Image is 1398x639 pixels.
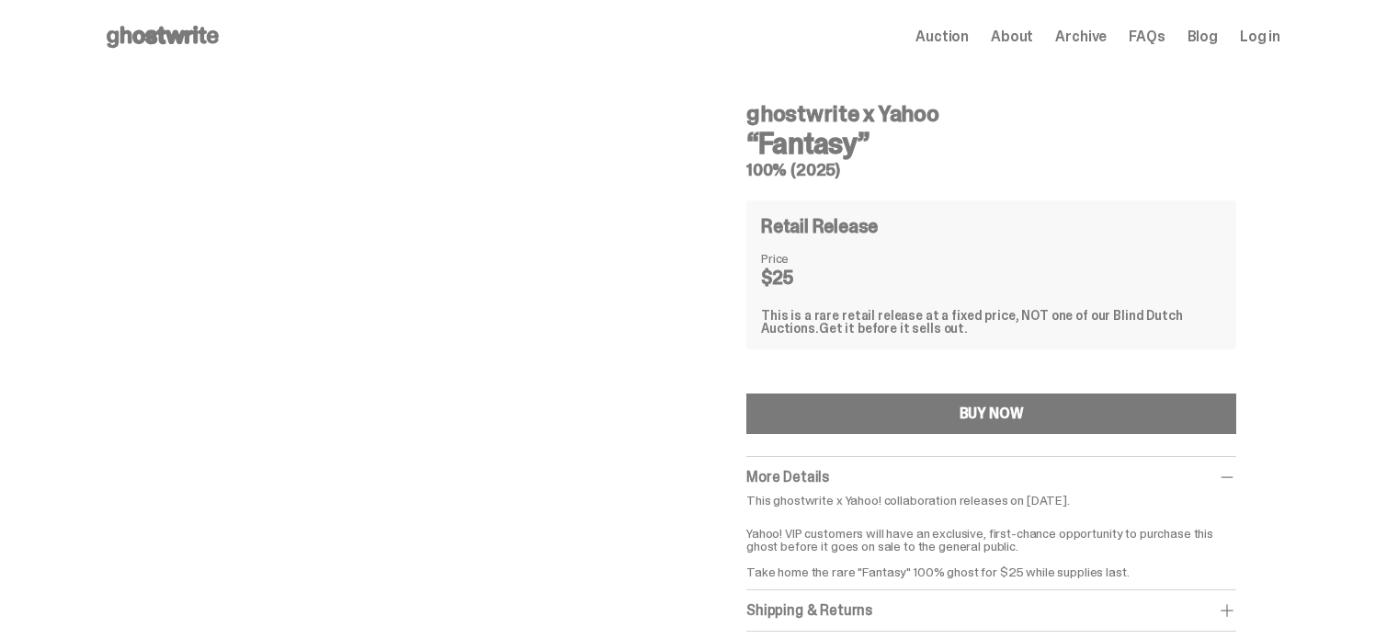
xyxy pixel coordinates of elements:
[761,252,853,265] dt: Price
[746,467,829,486] span: More Details
[915,29,969,44] a: Auction
[746,514,1236,578] p: Yahoo! VIP customers will have an exclusive, first-chance opportunity to purchase this ghost befo...
[960,406,1024,421] div: BUY NOW
[746,394,1236,434] button: BUY NOW
[1055,29,1107,44] a: Archive
[991,29,1033,44] a: About
[746,103,1236,125] h4: ghostwrite x Yahoo
[761,309,1222,335] div: This is a rare retail release at a fixed price, NOT one of our Blind Dutch Auctions.
[1240,29,1280,44] a: Log in
[761,217,878,235] h4: Retail Release
[1188,29,1218,44] a: Blog
[746,601,1236,620] div: Shipping & Returns
[746,494,1236,507] p: This ghostwrite x Yahoo! collaboration releases on [DATE].
[746,162,1236,178] h5: 100% (2025)
[761,268,853,287] dd: $25
[1129,29,1165,44] a: FAQs
[819,320,968,337] span: Get it before it sells out.
[746,129,1236,158] h3: “Fantasy”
